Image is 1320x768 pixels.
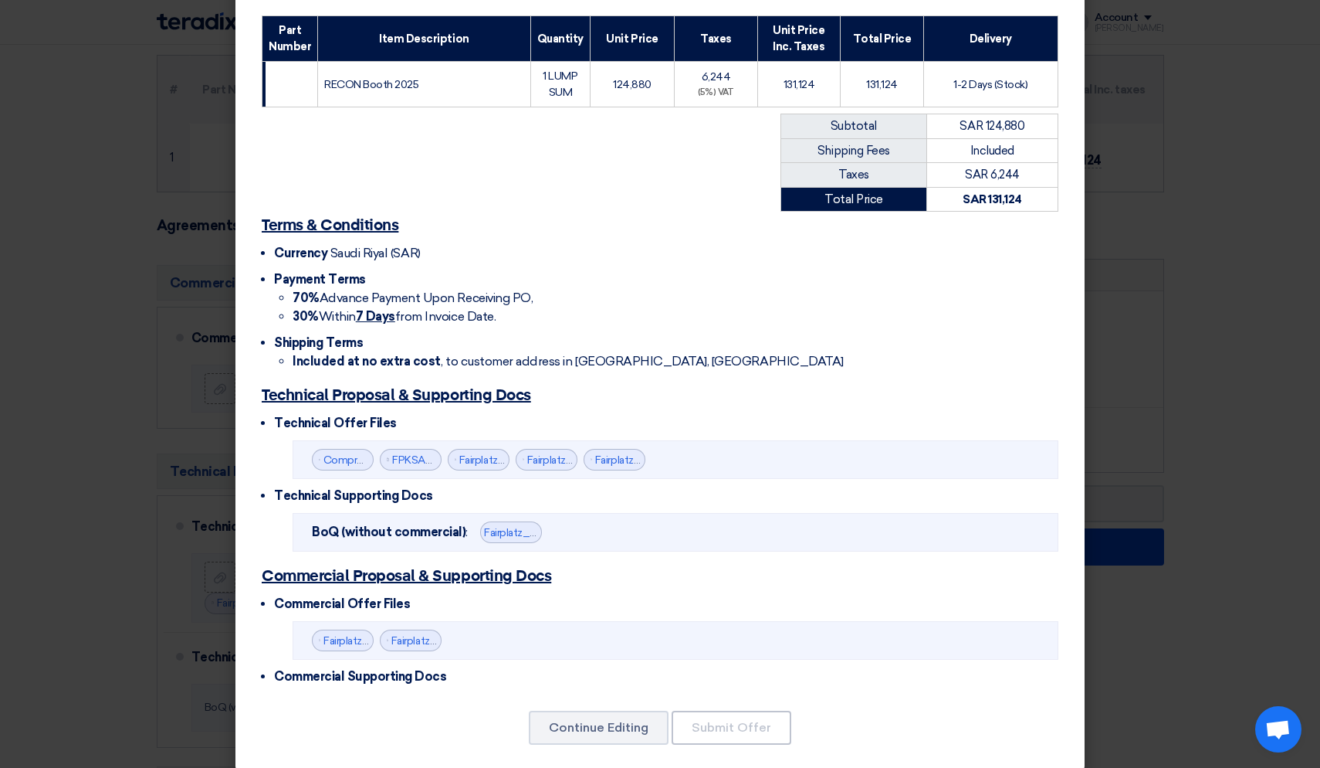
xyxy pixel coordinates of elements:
[781,138,927,163] td: Shipping Fees
[529,711,668,745] button: Continue Editing
[781,163,927,188] td: Taxes
[595,454,933,467] a: Fairplatz_Design_Option__Cenomi__RECON__1755377462227.pdf
[262,388,531,403] u: Technical Proposal & Supporting Docs
[323,454,710,467] a: CompressedFairplatz__Portfolio_rev_May__compressed_1755375695726.pdf
[274,596,410,611] span: Commercial Offer Files
[318,16,531,62] th: Item Description
[484,526,812,539] a: Fairplatz_BOQ_Unpriced__Cenomi__Recon__1755376852521.pdf
[543,70,577,99] span: 1 LUMP SUM
[702,70,731,83] span: 6,244
[293,352,1058,371] li: , to customer address in [GEOGRAPHIC_DATA], [GEOGRAPHIC_DATA]
[293,309,319,324] strong: 30%
[675,16,757,62] th: Taxes
[330,246,421,260] span: Saudi Riyal (SAR)
[841,16,923,62] th: Total Price
[866,78,898,91] span: 131,124
[527,454,867,467] a: Fairplatz_Design_Option__Cenomi__RECON__1755377449733.pdf
[965,168,1020,182] span: SAR 6,244
[312,523,465,542] b: BoQ (without commercial)
[274,335,363,350] span: Shipping Terms
[293,309,496,324] span: Within from Invoice Date.
[293,291,533,305] span: Advance Payment Upon Receiving PO,
[970,144,1014,158] span: Included
[262,218,398,233] u: Terms & Conditions
[356,309,395,324] u: 7 Days
[274,246,327,260] span: Currency
[262,569,551,584] u: Commercial Proposal & Supporting Docs
[262,16,318,62] th: Part Number
[590,16,674,62] th: Unit Price
[781,114,927,139] td: Subtotal
[613,78,652,91] span: 124,880
[274,272,366,287] span: Payment Terms
[324,78,418,91] span: RECON Booth 2025
[923,16,1058,62] th: Delivery
[293,291,320,305] strong: 70%
[312,522,542,543] div: :
[757,16,840,62] th: Unit Price Inc. Taxes
[459,454,807,467] a: Fairplatz_Giveaway_Options_Cenomi__RECON__1755377256680.pdf
[672,711,791,745] button: Submit Offer
[1255,706,1301,753] a: Open chat
[926,114,1058,139] td: SAR 124,880
[323,634,628,647] a: Fairplatz_Quotation__Cenomi__Recon__1755376843123.pdf
[392,454,595,467] a: FPKSA_Portfolio_Q_1755375992724.pdf
[530,16,590,62] th: Quantity
[784,78,815,91] span: 131,124
[681,87,750,100] div: (5%) VAT
[274,416,397,430] span: Technical Offer Files
[391,634,740,647] a: Fairplatz_Giveaway_Options_Cenomi__RECON__1755377483243.pdf
[274,669,447,684] span: Commercial Supporting Docs
[274,488,433,503] span: Technical Supporting Docs
[963,192,1022,206] strong: SAR 131,124
[781,187,927,212] td: Total Price
[293,354,441,369] strong: Included at no extra cost
[953,78,1027,91] span: 1-2 Days (Stock)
